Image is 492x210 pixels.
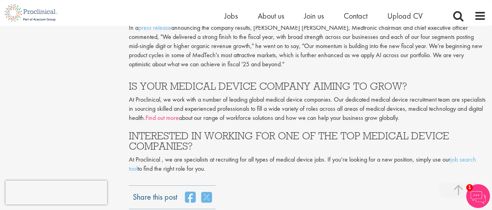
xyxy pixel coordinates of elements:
[6,181,107,204] iframe: reCAPTCHA
[129,81,486,91] h3: IS YOUR MEDICAL DEVICE COMPANY AIMING TO GROW?
[129,95,486,123] p: At Proclinical, we work with a number of leading global medical device companies. Our dedicated m...
[129,131,486,152] h3: INTERESTED IN WORKING FOR ONE OF THE TOP MEDICAL DEVICE COMPANIES?
[466,184,473,191] span: 1
[185,191,195,203] a: share on facebook
[201,191,212,203] a: share on twitter
[138,23,171,32] a: press release
[224,11,238,21] a: Jobs
[387,11,423,21] a: Upload CV
[304,11,324,21] a: Join us
[129,23,486,69] p: In a announcing the company results, [PERSON_NAME] [PERSON_NAME], Medtronic chairman and chief ex...
[145,114,179,122] a: Find out more
[258,11,284,21] a: About us
[133,191,177,197] label: Share this post
[129,155,486,173] p: At Proclinical , we are specialists at recruiting for all types of medical device jobs. If you’re...
[344,11,368,21] a: Contact
[466,184,490,208] img: Chatbot
[129,155,476,173] a: job search tool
